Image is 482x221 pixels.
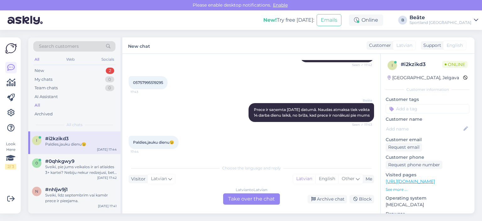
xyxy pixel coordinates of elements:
[386,143,422,152] div: Request email
[263,16,314,24] div: Try free [DATE]:
[45,187,68,192] span: #nhljw9j1
[105,76,114,83] div: 0
[35,102,40,108] div: All
[35,85,58,91] div: Team chats
[386,154,469,161] p: Customer phone
[151,175,167,182] span: Latvian
[392,63,393,68] span: i
[386,161,442,169] div: Request phone number
[367,42,391,49] div: Customer
[133,80,163,85] span: 05757995519295
[105,85,114,91] div: 0
[386,125,462,132] input: Add name
[349,14,383,26] div: Online
[5,164,16,169] div: 2 / 3
[398,16,407,25] div: B
[263,17,277,23] b: New!
[131,90,154,94] span: 17:43
[349,98,372,103] span: Beāte
[35,161,38,165] span: 0
[342,176,355,181] span: Other
[128,41,150,50] label: New chat
[315,174,338,184] div: English
[421,42,441,49] div: Support
[106,68,114,74] div: 2
[308,195,347,203] div: Archive chat
[5,42,17,54] img: Askly Logo
[5,141,16,169] div: Look Here
[349,63,372,67] span: Seen ✓ 17:42
[35,94,58,100] div: AI Assistant
[65,55,76,64] div: Web
[410,20,471,25] div: Sportland [GEOGRAPHIC_DATA]
[386,195,469,202] p: Operating system
[133,140,174,145] span: Paldies,jauku dienu😉
[271,2,290,8] span: Enable
[293,174,315,184] div: Latvian
[317,14,341,26] button: Emails
[388,75,459,81] div: [GEOGRAPHIC_DATA], Jelgava
[254,107,371,118] span: Prece ir saņemta [DATE] datumā. Naudas atmaksa tiek veikta 14 darba dienu laikā, no brīža, kad pr...
[442,61,468,68] span: Online
[386,202,469,208] p: [MEDICAL_DATA]
[363,176,372,182] div: Me
[386,136,469,143] p: Customer email
[410,15,471,20] div: Beāte
[131,149,154,154] span: 17:44
[386,172,469,178] p: Visited pages
[33,55,40,64] div: All
[386,104,469,113] input: Add a tag
[401,61,442,68] div: # i2kzikd3
[39,43,79,50] span: Search customers
[386,187,469,192] p: See more ...
[100,55,115,64] div: Socials
[36,138,37,143] span: i
[35,111,53,117] div: Archived
[386,179,435,184] a: [URL][DOMAIN_NAME]
[386,211,469,217] p: Browser
[97,147,117,152] div: [DATE] 17:44
[45,136,69,141] span: #i2kzikd3
[349,122,372,127] span: Seen ✓ 17:43
[223,193,280,205] div: Take over the chat
[386,116,469,123] p: Customer name
[35,76,52,83] div: My chats
[386,96,469,103] p: Customer tags
[236,187,267,193] div: Latvian to Latvian
[45,158,74,164] span: #0qhkgwy9
[350,195,374,203] div: Block
[447,42,463,49] span: English
[35,189,38,194] span: n
[386,87,469,92] div: Customer information
[98,204,117,208] div: [DATE] 17:41
[45,141,117,147] div: Paldies,jauku dienu😉
[396,42,412,49] span: Latvian
[129,165,374,171] div: Choose the language and reply
[67,122,83,128] span: All chats
[35,68,44,74] div: New
[45,164,117,175] div: Sveiki, pie jums veikalos ir arī atlaides 3+ kartei? Nebiju nekur redzejusi, bet šodien ieraudzīj...
[410,15,478,25] a: BeāteSportland [GEOGRAPHIC_DATA]
[45,192,117,204] div: Sveiki, līdz septembrim vai kamēr prece ir pieejama.
[129,176,146,182] div: Visitor
[97,175,117,180] div: [DATE] 17:42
